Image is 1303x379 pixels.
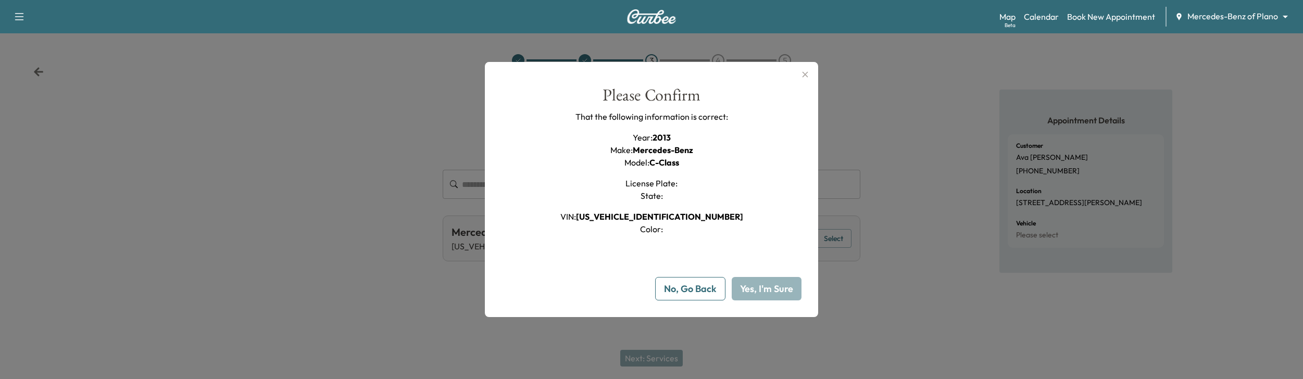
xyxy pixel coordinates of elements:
h1: Model : [624,156,679,169]
button: Yes, I'm Sure [732,277,801,300]
span: 2013 [653,132,671,143]
span: Mercedes-Benz of Plano [1187,10,1278,22]
a: Book New Appointment [1067,10,1155,23]
a: MapBeta [999,10,1016,23]
h1: Make : [610,144,693,156]
h1: State : [641,189,663,202]
h1: Year : [633,131,671,144]
h1: License Plate : [625,177,678,189]
span: C-Class [649,157,679,168]
img: Curbee Logo [627,9,676,24]
a: Calendar [1024,10,1059,23]
span: Mercedes-Benz [633,145,693,155]
button: No, Go Back [655,277,725,300]
h1: Color : [640,223,663,235]
p: That the following information is correct: [575,110,728,123]
div: Please Confirm [603,87,700,110]
div: Beta [1005,21,1016,29]
span: [US_VEHICLE_IDENTIFICATION_NUMBER] [576,211,743,222]
h1: VIN : [560,210,743,223]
